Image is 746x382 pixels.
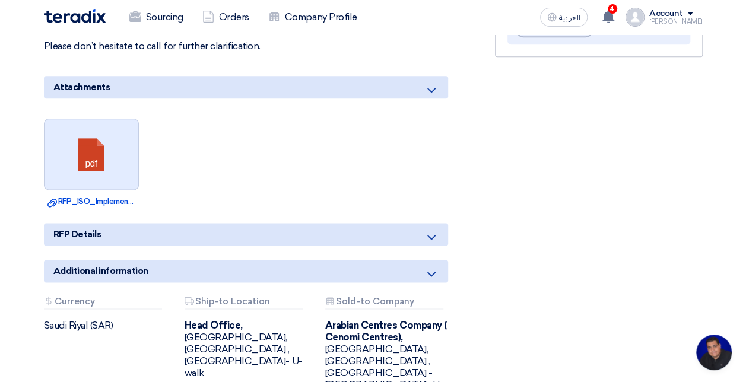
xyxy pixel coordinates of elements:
span: Additional information [53,265,148,278]
div: Account [649,9,683,19]
a: Open chat [696,335,732,370]
a: Company Profile [259,4,367,30]
span: Attachments [53,81,110,94]
a: Orders [193,4,259,30]
div: Saudi Riyal (SAR) [44,320,167,332]
button: العربية [540,8,588,27]
div: [PERSON_NAME] [649,18,703,25]
div: Ship-to Location [185,297,303,309]
p: Please don’t hesitate to call for further clarification. [44,40,448,52]
span: RFP Details [53,228,101,241]
a: Sourcing [120,4,193,30]
b: Arabian Centres Company ( Cenomi Centres), [325,320,447,343]
img: profile_test.png [626,8,645,27]
b: Head Office, [185,320,243,331]
span: العربية [559,14,580,22]
a: RFP_ISO_Implementation_and_Certification_requirementv.pdf [47,196,135,208]
div: Currency [44,297,162,309]
img: Teradix logo [44,9,106,23]
div: Sold-to Company [325,297,443,309]
span: 4 [608,4,617,14]
div: [GEOGRAPHIC_DATA], [GEOGRAPHIC_DATA] ,[GEOGRAPHIC_DATA]- U-walk [185,320,307,379]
